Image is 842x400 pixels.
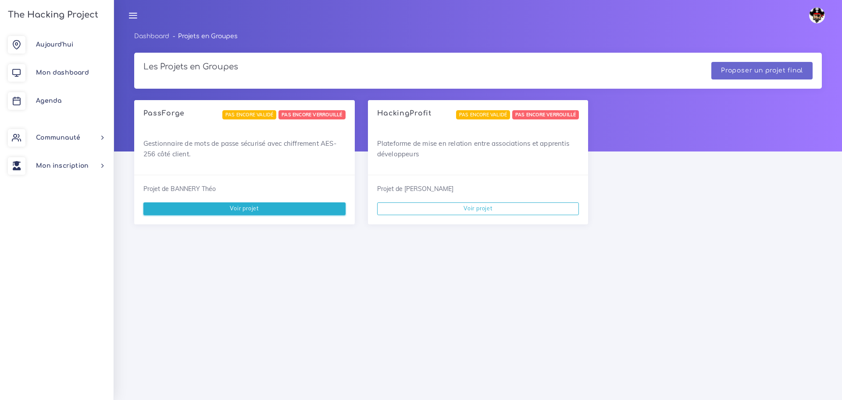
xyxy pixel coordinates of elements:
a: Voir projet [377,202,579,215]
span: Mon inscription [36,162,89,169]
h3: The Hacking Project [5,10,98,20]
span: Aujourd'hui [36,41,73,48]
span: Communauté [36,134,80,141]
li: Projets en Groupes [169,31,238,42]
h4: Les Projets en Groupes [143,62,813,72]
strong: Pas encore verrouillé [515,112,576,118]
div: Projet de BANNERY Théo [143,184,346,193]
p: Gestionnaire de mots de passe sécurisé avec chiffrement AES-256 côté client. [143,138,346,159]
span: Pas encore validé [456,110,510,119]
a: Dashboard [134,33,169,40]
h4: PassForge [143,109,185,118]
h4: HackingProfit [377,109,432,118]
span: Pas encore validé [222,110,277,119]
p: Plateforme de mise en relation entre associations et apprentis développeurs [377,138,579,159]
div: Projet de [PERSON_NAME] [377,184,579,193]
span: Mon dashboard [36,69,89,76]
img: avatar [809,7,825,23]
a: Proposer un projet final [721,67,803,74]
a: Voir projet [143,202,346,215]
span: Agenda [36,97,61,104]
strong: Pas encore verrouillé [282,112,342,118]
